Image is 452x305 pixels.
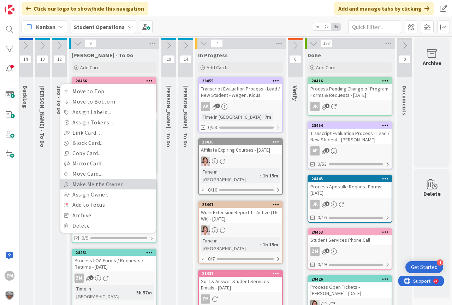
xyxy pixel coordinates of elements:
[5,5,14,14] img: Visit kanbanzone.com
[199,145,282,154] div: Affiliate Expiring Courses - [DATE]
[72,78,156,93] div: 28456Move to TopMove to BottomAssign Labels...Assign Tokens...Link Card...Block Card...Copy Card....
[15,1,32,10] span: Support
[308,282,392,298] div: Process Open Tickets - [PERSON_NAME] - [DATE]
[163,55,175,64] span: 19
[182,86,189,147] span: Amanda - To Do
[199,270,282,292] div: 28437Sort & Answer Student Services Emails - [DATE]
[201,102,210,111] div: AP
[199,208,282,223] div: Work Extension Report 1 - Active (16 Wk) - [DATE]
[310,200,320,209] div: JR
[215,104,220,108] span: 1
[60,128,156,138] a: Link Card...
[308,146,392,156] div: AP
[72,250,156,271] div: 28431Process LOA Forms / Requests / Returns - [DATE]
[308,176,392,198] div: 28445Process Apostille Request Forms - [DATE]
[316,64,339,71] span: Add Card...
[263,113,273,121] div: 7m
[423,59,441,67] div: Archive
[308,235,392,245] div: Student Services Phone Call
[202,140,282,145] div: 28430
[60,86,156,96] a: Move to Top
[36,23,55,31] span: Kanban
[311,123,392,128] div: 28454
[211,39,223,48] span: 7
[201,113,262,121] div: Time in [GEOGRAPHIC_DATA]
[202,78,282,83] div: 28455
[208,186,217,194] span: 0/10
[308,176,392,182] div: 28445
[308,247,392,256] div: ZM
[317,261,327,268] span: 0/19
[261,241,280,248] div: 1h 15m
[60,179,156,189] a: Make Me the Owner
[262,113,263,121] span: :
[308,122,392,129] div: 28454
[199,201,282,208] div: 28407
[405,261,443,273] div: Open Get Started checklist, remaining modules: 4
[260,172,261,180] span: :
[311,78,392,83] div: 28416
[199,225,282,235] div: EW
[423,189,441,198] div: Delete
[60,221,156,231] a: Delete
[310,247,320,256] div: ZM
[325,148,329,153] span: 1
[207,64,229,71] span: Add Card...
[317,214,327,221] span: 0/16
[72,78,156,84] div: 28456Move to TopMove to BottomAssign Labels...Assign Tokens...Link Card...Block Card...Copy Card....
[22,86,29,108] span: BackLog
[310,102,320,111] div: JR
[308,84,392,100] div: Process Pending Change of Program Forms & Requests - [DATE]
[310,146,320,156] div: AP
[308,276,392,282] div: 28426
[72,77,156,113] a: 28456Move to TopMove to BottomAssign Labels...Assign Tokens...Link Card...Block Card...Copy Card....
[348,20,401,33] input: Quick Filter...
[325,104,329,108] span: 1
[5,271,14,281] div: ZM
[199,102,282,111] div: AP
[325,248,329,253] span: 1
[201,225,210,235] img: EW
[308,122,392,169] a: 28454Transcript Evaluation Process - Lead / New Student - [PERSON_NAME]AP0/53
[308,182,392,198] div: Process Apostille Request Forms - [DATE]
[322,23,331,30] span: 2x
[308,78,392,84] div: 28416
[308,200,392,209] div: JR
[201,168,260,183] div: Time in [GEOGRAPHIC_DATA]
[208,255,215,263] span: 0/7
[317,160,327,168] span: 0/53
[60,210,156,221] a: Archive
[311,176,392,181] div: 28445
[60,138,156,148] a: Block Card...
[199,139,282,145] div: 28430
[75,274,84,283] div: ZM
[334,2,434,15] div: Add and manage tabs by clicking
[72,52,133,59] span: Zaida - To Do
[198,201,283,264] a: 28407Work Extension Report 1 - Active (16 Wk) - [DATE]EWTime in [GEOGRAPHIC_DATA]:1h 15m0/7
[80,64,103,71] span: Add Card...
[289,55,301,64] span: 0
[199,78,282,100] div: 28455Transcript Evaluation Process - Lead / New Student - Wegen, Kidus
[261,172,280,180] div: 1h 15m
[135,289,154,297] div: 3h 57m
[199,294,282,304] div: ZM
[437,259,443,266] div: 4
[260,241,261,248] span: :
[401,86,408,115] span: Documents
[199,277,282,292] div: Sort & Answer Student Services Emails - [DATE]
[72,274,156,283] div: ZM
[399,55,411,64] span: 0
[208,124,217,131] span: 0/53
[56,86,63,115] span: Jho - To Do
[308,175,392,223] a: 28445Process Apostille Request Forms - [DATE]JR0/16
[308,122,392,144] div: 28454Transcript Evaluation Process - Lead / New Student - [PERSON_NAME]
[60,107,156,117] a: Assign Labels...
[76,250,156,255] div: 28431
[36,55,48,64] span: 19
[199,157,282,166] div: EW
[308,229,392,245] div: 28453Student Services Phone Call
[325,201,329,206] span: 1
[76,78,156,83] div: 28456
[202,202,282,207] div: 28407
[199,270,282,277] div: 28437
